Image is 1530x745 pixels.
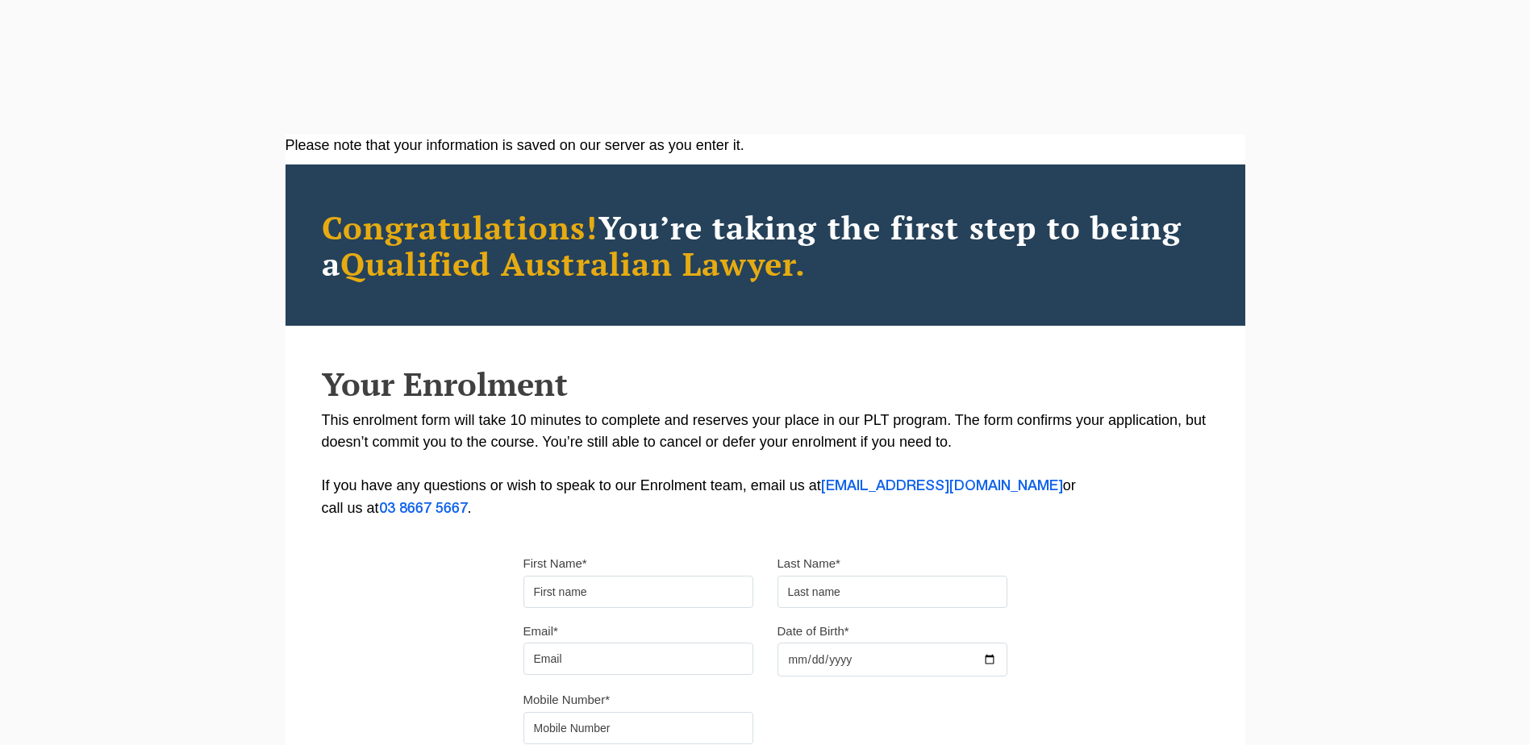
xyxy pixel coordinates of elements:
label: Date of Birth* [778,623,849,639]
a: 03 8667 5667 [379,502,468,515]
label: First Name* [523,556,587,572]
span: Congratulations! [322,206,598,248]
label: Email* [523,623,558,639]
h2: You’re taking the first step to being a [322,209,1209,281]
input: First name [523,576,753,608]
h2: Your Enrolment [322,366,1209,402]
div: Please note that your information is saved on our server as you enter it. [286,135,1245,156]
span: Qualified Australian Lawyer. [340,242,807,285]
p: This enrolment form will take 10 minutes to complete and reserves your place in our PLT program. ... [322,410,1209,520]
label: Mobile Number* [523,692,611,708]
input: Mobile Number [523,712,753,744]
a: [EMAIL_ADDRESS][DOMAIN_NAME] [821,480,1063,493]
label: Last Name* [778,556,840,572]
input: Email [523,643,753,675]
input: Last name [778,576,1007,608]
